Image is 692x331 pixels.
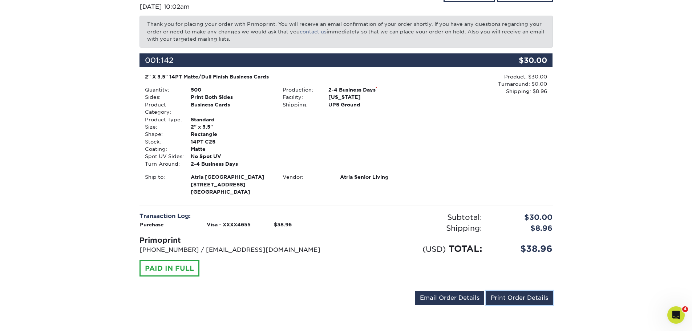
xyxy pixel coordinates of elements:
[185,86,277,93] div: 500
[185,116,277,123] div: Standard
[139,260,199,277] div: PAID IN FULL
[139,53,484,67] div: 001:
[484,53,553,67] div: $30.00
[139,138,185,145] div: Stock:
[487,223,558,234] div: $8.96
[139,16,553,47] p: Thank you for placing your order with Primoprint. You will receive an email confirmation of your ...
[300,29,327,35] a: contact us
[415,73,547,95] div: Product: $30.00 Turnaround: $0.00 Shipping: $8.96
[161,56,174,65] span: 142
[185,93,277,101] div: Print Both Sides
[346,212,487,223] div: Subtotal:
[139,3,341,11] p: [DATE] 10:02am
[145,73,410,80] div: 2" X 3.5" 14PT Matte/Dull Finish Business Cards
[185,153,277,160] div: No Spot UV
[274,222,292,227] strong: $38.96
[185,130,277,138] div: Rectangle
[139,145,185,153] div: Coating:
[422,245,446,254] small: (USD)
[191,181,272,188] span: [STREET_ADDRESS]
[449,243,482,254] span: TOTAL:
[323,101,415,108] div: UPS Ground
[191,173,272,195] strong: [GEOGRAPHIC_DATA]
[139,93,185,101] div: Sides:
[415,291,484,305] a: Email Order Details
[682,306,688,312] span: 4
[667,306,685,324] iframe: Intercom live chat
[185,138,277,145] div: 14PT C2S
[185,160,277,167] div: 2-4 Business Days
[487,212,558,223] div: $30.00
[139,86,185,93] div: Quantity:
[185,123,277,130] div: 2" x 3.5"
[140,222,164,227] strong: Purchase
[277,93,323,101] div: Facility:
[139,235,341,246] div: Primoprint
[277,101,323,108] div: Shipping:
[335,173,415,181] div: Atria Senior Living
[139,123,185,130] div: Size:
[487,242,558,255] div: $38.96
[139,101,185,116] div: Product Category:
[323,93,415,101] div: [US_STATE]
[191,173,272,181] span: Atria [GEOGRAPHIC_DATA]
[139,130,185,138] div: Shape:
[323,86,415,93] div: 2-4 Business Days
[139,212,341,221] div: Transaction Log:
[277,86,323,93] div: Production:
[185,145,277,153] div: Matte
[139,246,341,254] p: [PHONE_NUMBER] / [EMAIL_ADDRESS][DOMAIN_NAME]
[139,116,185,123] div: Product Type:
[139,153,185,160] div: Spot UV Sides:
[185,101,277,116] div: Business Cards
[207,222,251,227] strong: Visa - XXXX4655
[346,223,487,234] div: Shipping:
[139,173,185,195] div: Ship to:
[139,160,185,167] div: Turn-Around:
[486,291,553,305] a: Print Order Details
[277,173,335,181] div: Vendor:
